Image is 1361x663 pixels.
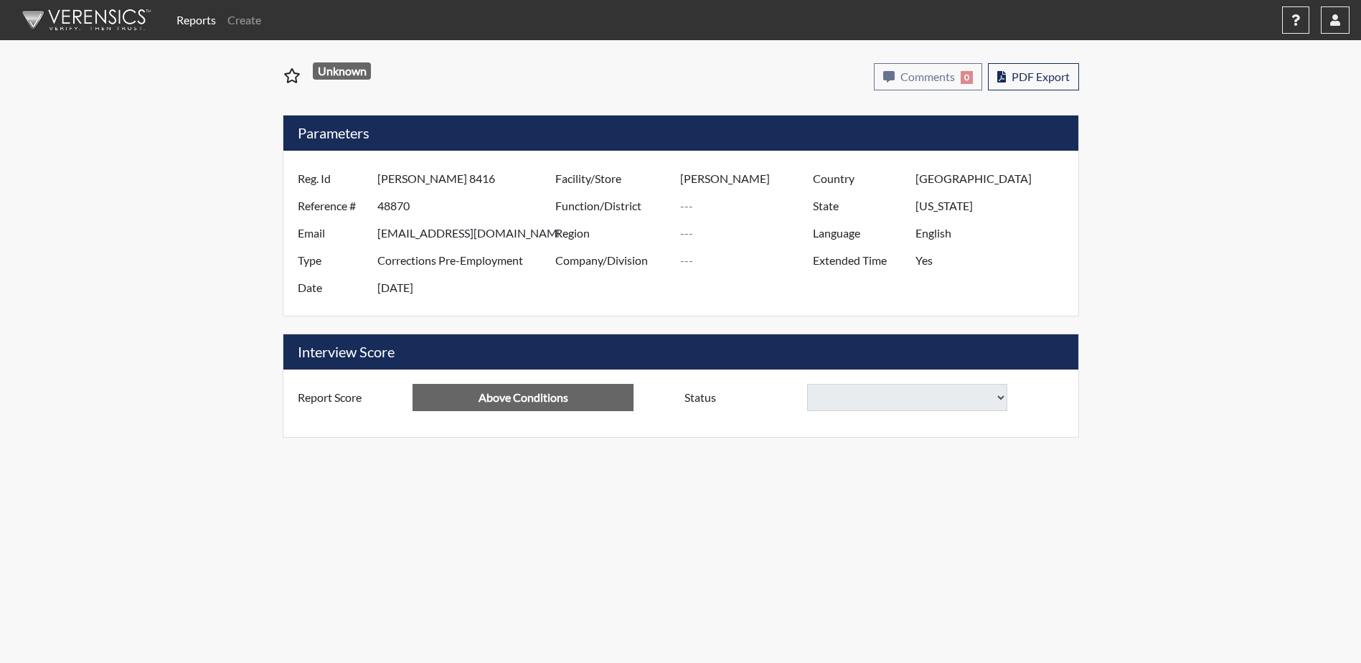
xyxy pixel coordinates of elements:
[287,165,377,192] label: Reg. Id
[680,165,816,192] input: ---
[915,165,1074,192] input: ---
[377,165,559,192] input: ---
[287,274,377,301] label: Date
[961,71,973,84] span: 0
[545,247,681,274] label: Company/Division
[377,220,559,247] input: ---
[287,247,377,274] label: Type
[545,220,681,247] label: Region
[802,220,915,247] label: Language
[874,63,982,90] button: Comments0
[680,220,816,247] input: ---
[674,384,807,411] label: Status
[1012,70,1070,83] span: PDF Export
[988,63,1079,90] button: PDF Export
[377,192,559,220] input: ---
[377,247,559,274] input: ---
[413,384,634,411] input: ---
[802,247,915,274] label: Extended Time
[377,274,559,301] input: ---
[545,192,681,220] label: Function/District
[287,220,377,247] label: Email
[680,247,816,274] input: ---
[171,6,222,34] a: Reports
[802,165,915,192] label: Country
[313,62,371,80] span: Unknown
[915,247,1074,274] input: ---
[287,192,377,220] label: Reference #
[915,192,1074,220] input: ---
[802,192,915,220] label: State
[915,220,1074,247] input: ---
[900,70,955,83] span: Comments
[283,116,1078,151] h5: Parameters
[680,192,816,220] input: ---
[287,384,413,411] label: Report Score
[283,334,1078,370] h5: Interview Score
[222,6,267,34] a: Create
[545,165,681,192] label: Facility/Store
[674,384,1075,411] div: Document a decision to hire or decline a candiate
